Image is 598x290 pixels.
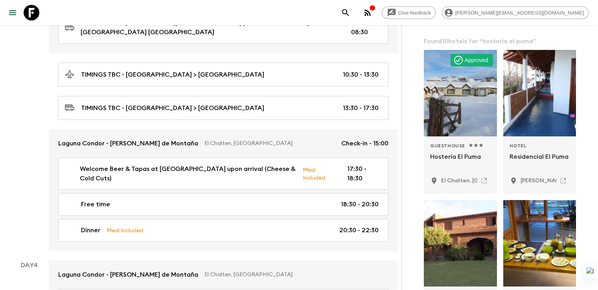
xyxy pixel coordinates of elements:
span: Give feedback [394,10,435,16]
p: Laguna Condor - [PERSON_NAME] de Montaña [58,139,198,148]
button: search adventures [338,5,353,20]
p: Check-in - 15:00 [341,139,388,148]
a: TIMINGS TBC - [GEOGRAPHIC_DATA] > [GEOGRAPHIC_DATA]13:30 - 17:30 [58,96,388,120]
p: Laguna Condor - [PERSON_NAME] de Montaña [58,270,198,279]
p: TIMINGS TBC - [GEOGRAPHIC_DATA] > [GEOGRAPHIC_DATA] [81,70,264,79]
a: TIMINGS TBC - [PERSON_NAME][GEOGRAPHIC_DATA] [GEOGRAPHIC_DATA] > [GEOGRAPHIC_DATA] [GEOGRAPHIC_DA... [58,11,388,44]
p: Residencial El Puma [510,152,570,171]
p: 18:30 - 20:30 [341,200,379,209]
div: Photo of Hostería El Coirón [503,200,576,286]
button: menu [5,5,20,20]
div: Photo of Hostería El Portal [424,200,497,286]
p: Hostería El Puma [430,152,491,171]
p: 17:30 - 18:30 [347,164,379,183]
a: Laguna Condor - [PERSON_NAME] de MontañaEl Chalten, [GEOGRAPHIC_DATA]Check-in - 15:00 [49,129,398,158]
p: Day 4 [9,261,49,270]
a: DinnerMeal Included20:30 - 22:30 [58,219,388,242]
a: Welcome Beer & Tapas at [GEOGRAPHIC_DATA] upon arrival (Cheese & Cold Cuts)Meal Included17:30 - 1... [58,158,388,190]
p: Found 10 hotels for “ hosteria el puma ”. [424,37,576,46]
a: Laguna Condor - [PERSON_NAME] de MontañaEl Chalten, [GEOGRAPHIC_DATA] [49,261,398,289]
p: 10:30 - 13:30 [343,70,379,79]
p: Meal Included [107,226,143,235]
p: Meal Included [303,165,335,182]
div: [PERSON_NAME][EMAIL_ADDRESS][DOMAIN_NAME] [442,6,589,19]
span: [PERSON_NAME][EMAIL_ADDRESS][DOMAIN_NAME] [451,10,588,16]
p: El Chalten, [GEOGRAPHIC_DATA] [204,271,382,279]
p: TIMINGS TBC - [PERSON_NAME][GEOGRAPHIC_DATA] [GEOGRAPHIC_DATA] > [GEOGRAPHIC_DATA] [GEOGRAPHIC_DATA] [81,18,339,37]
a: Free time18:30 - 20:30 [58,193,388,216]
span: Hotel [510,143,527,149]
p: 07:30 - 08:30 [351,18,379,37]
p: Welcome Beer & Tapas at [GEOGRAPHIC_DATA] upon arrival (Cheese & Cold Cuts) [80,164,296,183]
p: El Chalten, Argentina [441,177,530,185]
p: Approved [465,56,488,64]
div: Photo of Residencial El Puma [503,50,576,136]
p: El Chalten, [GEOGRAPHIC_DATA] [204,139,335,147]
p: TIMINGS TBC - [GEOGRAPHIC_DATA] > [GEOGRAPHIC_DATA] [81,103,264,113]
a: Give feedback [382,6,436,19]
div: Photo of Hostería El Puma [424,50,497,136]
span: Guesthouse [430,143,465,149]
p: 20:30 - 22:30 [339,226,379,235]
p: Free time [81,200,110,209]
p: 13:30 - 17:30 [343,103,379,113]
p: Dinner [81,226,100,235]
a: TIMINGS TBC - [GEOGRAPHIC_DATA] > [GEOGRAPHIC_DATA]10:30 - 13:30 [58,62,388,86]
